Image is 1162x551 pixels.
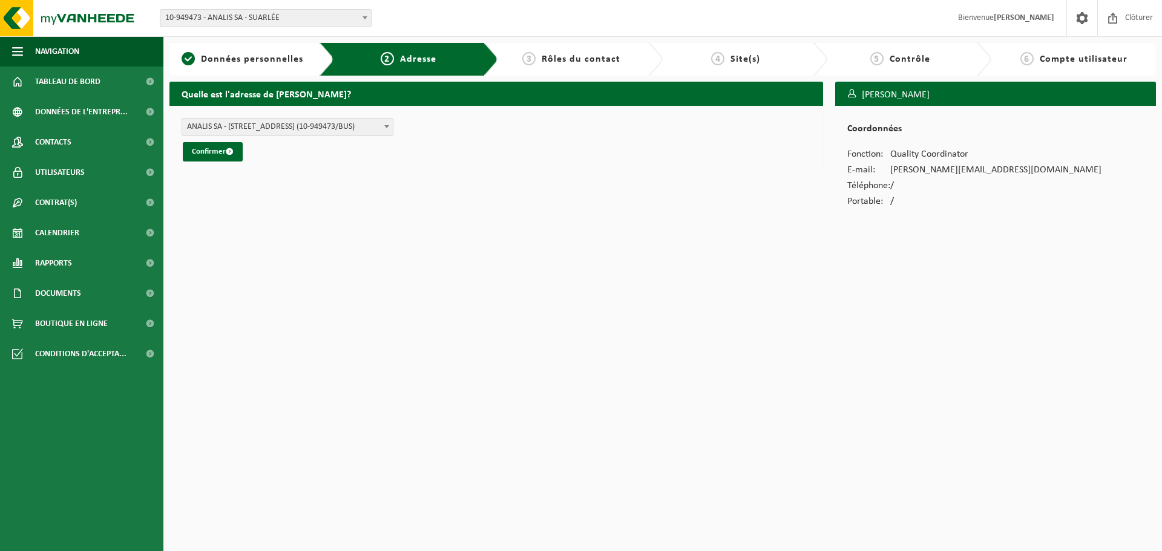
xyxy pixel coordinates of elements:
[711,52,724,65] span: 4
[176,52,310,67] a: 1Données personnelles
[994,13,1054,22] strong: [PERSON_NAME]
[400,54,436,64] span: Adresse
[890,54,930,64] span: Contrôle
[870,52,884,65] span: 5
[522,52,536,65] span: 3
[35,278,81,308] span: Documents
[890,178,1101,194] td: /
[183,142,243,161] button: Confirmer
[201,54,303,64] span: Données personnelles
[35,218,79,248] span: Calendrier
[35,127,71,157] span: Contacts
[35,248,72,278] span: Rapports
[182,118,393,136] span: ANALIS SA - RUE DE NEVERLEE 11 , 5020 SUARLÉE BE (10-949473/BUS)
[847,146,890,162] td: Fonction:
[381,52,394,65] span: 2
[847,178,890,194] td: Téléphone:
[182,52,195,65] span: 1
[182,119,393,135] span: ANALIS SA - RUE DE NEVERLEE 11 , 5020 SUARLÉE BE (10-949473/BUS)
[542,54,620,64] span: Rôles du contact
[35,36,79,67] span: Navigation
[35,308,108,339] span: Boutique en ligne
[35,339,126,369] span: Conditions d'accepta...
[890,162,1101,178] td: [PERSON_NAME][EMAIL_ADDRESS][DOMAIN_NAME]
[890,194,1101,209] td: /
[835,82,1156,108] h3: [PERSON_NAME]
[35,67,100,97] span: Tableau de bord
[1020,52,1034,65] span: 6
[160,9,372,27] span: 10-949473 - ANALIS SA - SUARLÉE
[35,187,77,218] span: Contrat(s)
[730,54,760,64] span: Site(s)
[1040,54,1128,64] span: Compte utilisateur
[35,97,128,127] span: Données de l'entrepr...
[169,82,823,105] h2: Quelle est l'adresse de [PERSON_NAME]?
[847,162,890,178] td: E-mail:
[847,194,890,209] td: Portable:
[847,124,1144,140] h2: Coordonnées
[160,10,371,27] span: 10-949473 - ANALIS SA - SUARLÉE
[890,146,1101,162] td: Quality Coordinator
[35,157,85,187] span: Utilisateurs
